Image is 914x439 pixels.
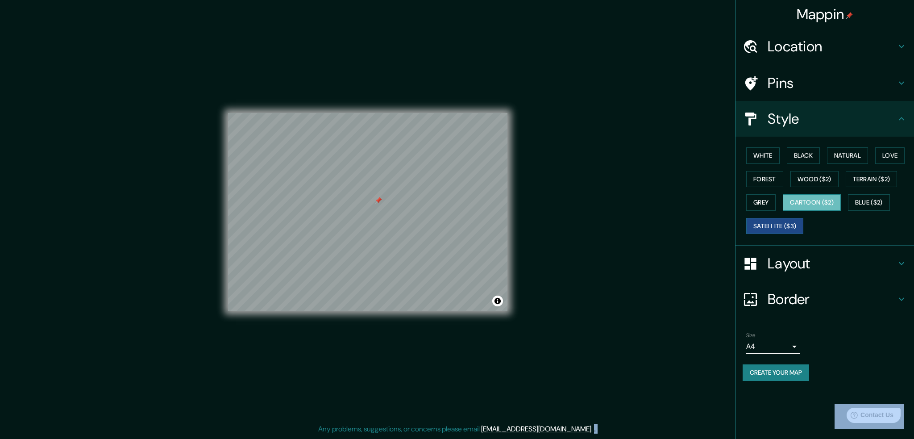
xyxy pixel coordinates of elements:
[228,113,507,311] canvas: Map
[492,296,503,306] button: Toggle attribution
[743,364,809,381] button: Create your map
[735,246,914,281] div: Layout
[594,424,596,435] div: .
[875,147,905,164] button: Love
[827,147,868,164] button: Natural
[768,290,896,308] h4: Border
[481,424,591,434] a: [EMAIL_ADDRESS][DOMAIN_NAME]
[746,332,756,339] label: Size
[797,5,853,23] h4: Mappin
[787,147,820,164] button: Black
[746,218,803,234] button: Satellite ($3)
[848,194,890,211] button: Blue ($2)
[846,171,897,188] button: Terrain ($2)
[593,424,594,435] div: .
[846,12,853,19] img: pin-icon.png
[746,194,776,211] button: Grey
[746,339,800,354] div: A4
[835,404,904,429] iframe: Help widget launcher
[768,38,896,55] h4: Location
[746,147,780,164] button: White
[768,74,896,92] h4: Pins
[735,281,914,317] div: Border
[768,110,896,128] h4: Style
[735,101,914,137] div: Style
[790,171,839,188] button: Wood ($2)
[746,171,783,188] button: Forest
[735,29,914,64] div: Location
[768,255,896,272] h4: Layout
[783,194,841,211] button: Cartoon ($2)
[735,65,914,101] div: Pins
[318,424,593,435] p: Any problems, suggestions, or concerns please email .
